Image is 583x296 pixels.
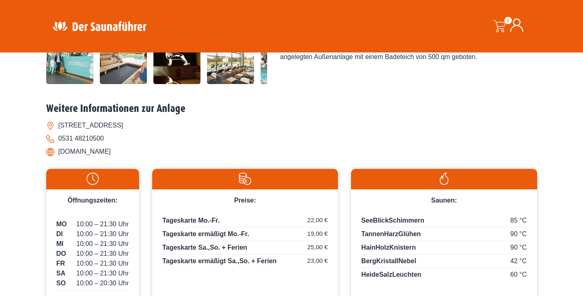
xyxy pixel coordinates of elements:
[56,229,63,239] span: DI
[56,269,65,278] span: SA
[162,256,328,266] p: Tageskarte ermäßigt Sa.,So. + Ferien
[510,216,527,225] span: 85 °C
[56,239,64,249] span: MI
[56,259,65,269] span: FR
[46,102,537,115] h2: Weitere Informationen zur Anlage
[46,132,537,145] li: 0531 48210500
[361,244,416,251] span: HainHolzKnistern
[510,270,527,280] span: 60 °C
[361,271,421,278] span: HeideSalzLeuchten
[77,229,129,239] span: 10:00 – 21:30 Uhr
[77,259,129,269] span: 10:00 – 21:30 Uhr
[46,145,537,158] li: [DOMAIN_NAME]
[234,197,256,204] span: Preise:
[68,197,117,204] span: Öffnungszeiten:
[361,217,424,224] span: SeeBlickSchimmern
[361,230,421,237] span: TannenHarzGlühen
[77,269,129,278] span: 10:00 – 21:30 Uhr
[162,229,328,241] p: Tageskarte ermäßigt Mo.-Fr.
[77,239,129,249] span: 10:00 – 21:30 Uhr
[77,278,129,288] span: 10:00 – 20:30 Uhr
[510,229,527,239] span: 90 °C
[307,243,328,252] span: 25,00 €
[504,17,512,24] span: 0
[56,249,66,259] span: DO
[77,219,129,229] span: 10:00 – 21:30 Uhr
[307,229,328,239] span: 19,00 €
[162,243,328,255] p: Tageskarte Sa.,So. + Ferien
[56,219,67,229] span: MO
[77,249,129,259] span: 10:00 – 21:30 Uhr
[156,173,334,185] img: Preise-weiss.svg
[355,173,533,185] img: Flamme-weiss.svg
[510,243,527,253] span: 90 °C
[56,278,66,288] span: SO
[307,216,328,225] span: 22,00 €
[162,216,328,228] p: Tageskarte Mo.-Fr.
[50,173,135,185] img: Uhr-weiss.svg
[307,256,328,266] span: 23,00 €
[431,197,457,204] span: Saunen:
[361,257,416,264] span: BergKristallNebel
[46,119,537,132] li: [STREET_ADDRESS]
[510,256,527,266] span: 42 °C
